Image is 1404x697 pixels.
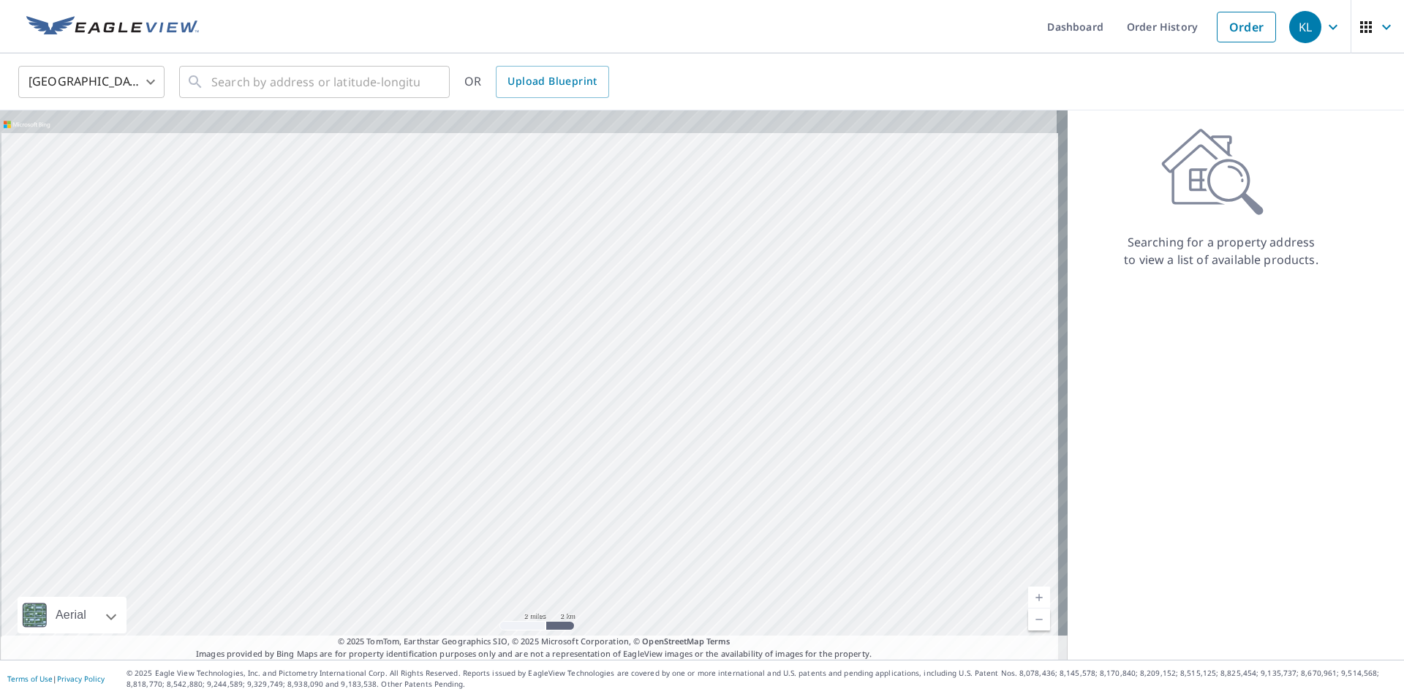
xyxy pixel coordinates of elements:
div: KL [1289,11,1321,43]
a: Upload Blueprint [496,66,608,98]
div: OR [464,66,609,98]
div: Aerial [51,597,91,633]
span: Upload Blueprint [507,72,597,91]
a: OpenStreetMap [642,636,703,647]
div: Aerial [18,597,127,633]
a: Order [1217,12,1276,42]
a: Terms of Use [7,674,53,684]
input: Search by address or latitude-longitude [211,61,420,102]
p: | [7,674,105,683]
img: EV Logo [26,16,199,38]
p: Searching for a property address to view a list of available products. [1123,233,1319,268]
div: [GEOGRAPHIC_DATA] [18,61,165,102]
a: Current Level 11, Zoom Out [1028,609,1050,630]
a: Terms [706,636,731,647]
span: © 2025 TomTom, Earthstar Geographics SIO, © 2025 Microsoft Corporation, © [338,636,731,648]
p: © 2025 Eagle View Technologies, Inc. and Pictometry International Corp. All Rights Reserved. Repo... [127,668,1397,690]
a: Privacy Policy [57,674,105,684]
a: Current Level 11, Zoom In [1028,587,1050,609]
